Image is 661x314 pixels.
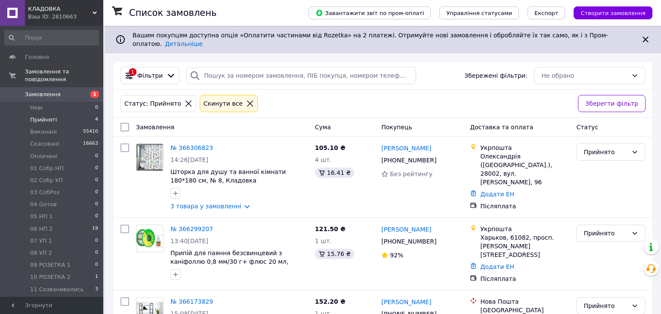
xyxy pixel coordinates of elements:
span: 55410 [83,128,98,136]
span: 0 [95,152,98,160]
span: 05 НП 1 [30,213,53,220]
span: 16663 [83,140,98,148]
button: Завантажити звіт по пром-оплаті [309,6,431,19]
span: 0 [95,177,98,184]
span: 07 УП 1 [30,237,52,245]
span: Вашим покупцям доступна опція «Оплатити частинами від Rozetka» на 2 платежі. Отримуйте нові замов... [133,32,608,47]
button: Зберегти фільтр [578,95,646,112]
span: Оплачені [30,152,57,160]
span: КЛАДОВКА [28,5,93,13]
span: 09 РОЗЕТКА 1 [30,261,71,269]
a: № 366306823 [170,144,213,151]
span: 0 [95,104,98,112]
span: 0 [95,237,98,245]
span: 4 [95,116,98,124]
div: Ваш ID: 2810663 [28,13,103,21]
span: 03 CобРоз [30,189,59,196]
a: [PERSON_NAME] [381,225,431,234]
a: Створити замовлення [565,9,652,16]
div: Укрпошта [480,225,569,233]
span: 105.10 ₴ [315,144,346,151]
div: Статус: Прийнято [123,99,183,108]
span: Замовлення [25,91,61,98]
span: 0 [95,213,98,220]
span: 0 [95,165,98,172]
span: Замовлення та повідомлення [25,68,103,83]
span: [PHONE_NUMBER] [381,238,436,245]
span: 152.20 ₴ [315,298,346,305]
span: [PHONE_NUMBER] [381,157,436,164]
img: Фото товару [136,226,163,250]
span: Збережені фільтри: [464,71,527,80]
span: Створити замовлення [581,10,646,16]
a: № 366173829 [170,298,213,305]
h1: Список замовлень [129,8,216,18]
div: Cкинути все [202,99,244,108]
span: 10 РОЗЕТКА 2 [30,273,71,281]
span: 0 [95,261,98,269]
span: 13:40[DATE] [170,238,208,244]
span: 0 [95,201,98,208]
span: Головна [25,53,49,61]
span: Доставка та оплата [470,124,533,131]
div: 15.76 ₴ [315,249,354,259]
a: Додати ЕН [480,191,514,198]
span: Управління статусами [446,10,512,16]
span: Прийняті [30,116,57,124]
span: 3 [95,286,98,293]
div: Укрпошта [480,143,569,152]
span: Фільтри [137,71,163,80]
span: 02 Cобр УП [30,177,63,184]
span: 11 Созванивались [30,286,83,293]
span: 19 [92,225,98,233]
div: Олександрія ([GEOGRAPHIC_DATA].), 28002, вул. [PERSON_NAME], 96 [480,152,569,186]
a: [PERSON_NAME] [381,298,431,306]
span: Замовлення [136,124,174,131]
span: 4 шт. [315,156,332,163]
a: Шторка для душу та ванної кімнати 180*180 см, № 8, Кладовка [170,168,286,184]
span: 1 [95,273,98,281]
span: Експорт [534,10,559,16]
span: 14:26[DATE] [170,156,208,163]
div: Післяплата [480,274,569,283]
a: № 366299207 [170,226,213,232]
a: Додати ЕН [480,263,514,270]
span: Скасовані [30,140,59,148]
span: 06 НП 2 [30,225,53,233]
div: Харьков, 61082, просп. [PERSON_NAME][STREET_ADDRESS] [480,233,569,259]
span: Зберегти фільтр [585,99,638,108]
span: 92% [390,252,403,259]
span: 1 [90,91,99,98]
a: Детальніше [165,40,203,47]
span: 1 шт. [315,238,332,244]
span: Виконані [30,128,57,136]
div: Прийнято [584,301,628,311]
span: 0 [95,249,98,257]
div: Нова Пошта [480,297,569,306]
div: Післяплата [480,202,569,210]
span: 121.50 ₴ [315,226,346,232]
div: 16.41 ₴ [315,168,354,178]
a: 3 товара у замовленні [170,203,241,210]
span: Статус [576,124,598,131]
button: Експорт [528,6,565,19]
span: 04 Gотов [30,201,57,208]
img: Фото товару [136,144,163,171]
span: 08 УП 2 [30,249,52,257]
span: 0 [95,189,98,196]
input: Пошук [4,30,99,46]
span: 01 Cобр НП [30,165,64,172]
a: Фото товару [136,225,164,252]
div: Не обрано [541,71,628,80]
span: Завантажити звіт по пром-оплаті [315,9,424,17]
div: Прийнято [584,147,628,157]
span: Покупець [381,124,412,131]
button: Створити замовлення [574,6,652,19]
input: Пошук за номером замовлення, ПІБ покупця, номером телефону, Email, номером накладної [186,67,416,84]
a: [PERSON_NAME] [381,144,431,152]
a: Припій для паяння безсвинцевий з каніфоллю 0,8 мм/30 г+ флюс 20 мл, Кладовка [170,250,288,274]
span: Без рейтингу [390,171,432,177]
